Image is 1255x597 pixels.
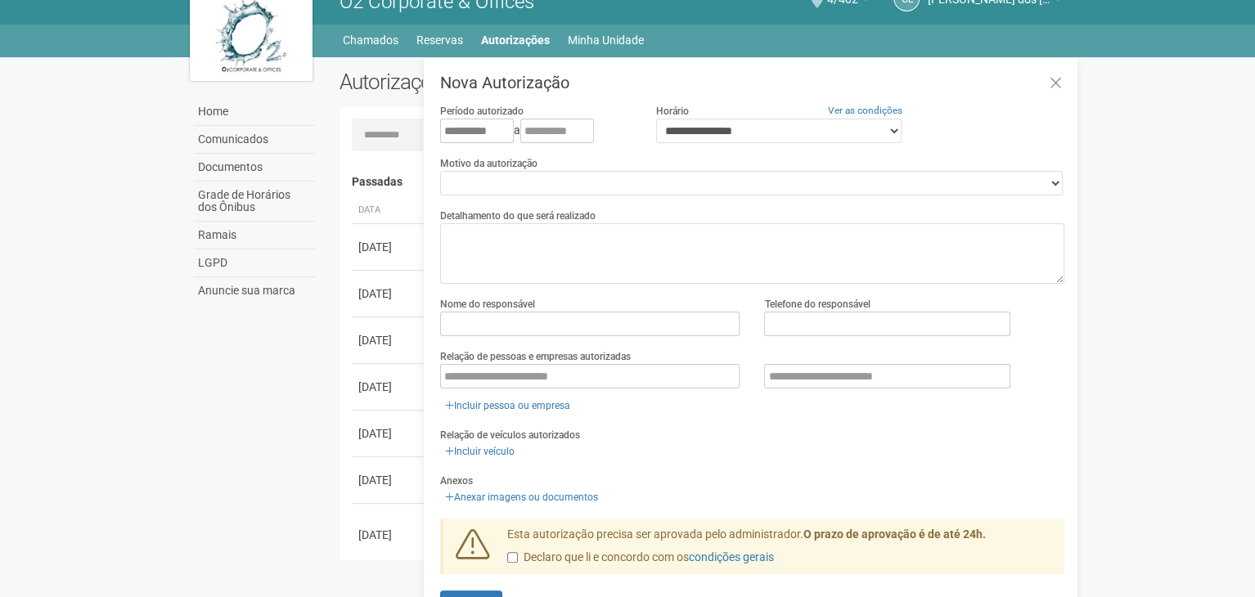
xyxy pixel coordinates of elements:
[440,74,1064,91] h3: Nova Autorização
[194,249,315,277] a: LGPD
[828,105,902,116] a: Ver as condições
[689,550,774,563] a: condições gerais
[440,474,473,488] label: Anexos
[358,239,419,255] div: [DATE]
[440,442,520,460] a: Incluir veículo
[440,104,524,119] label: Período autorizado
[481,29,550,52] a: Autorizações
[440,297,535,312] label: Nome do responsável
[495,527,1064,574] div: Esta autorização precisa ser aprovada pelo administrador.
[440,488,603,506] a: Anexar imagens ou documentos
[416,29,463,52] a: Reservas
[358,472,419,488] div: [DATE]
[440,349,631,364] label: Relação de pessoas e empresas autorizadas
[507,550,774,566] label: Declaro que li e concordo com os
[352,176,1053,188] h4: Passadas
[358,425,419,442] div: [DATE]
[194,222,315,249] a: Ramais
[343,29,398,52] a: Chamados
[440,397,575,415] a: Incluir pessoa ou empresa
[194,98,315,126] a: Home
[194,154,315,182] a: Documentos
[358,332,419,348] div: [DATE]
[440,209,596,223] label: Detalhamento do que será realizado
[194,126,315,154] a: Comunicados
[440,156,538,171] label: Motivo da autorização
[194,277,315,304] a: Anuncie sua marca
[358,379,419,395] div: [DATE]
[352,197,425,224] th: Data
[568,29,644,52] a: Minha Unidade
[440,119,632,143] div: a
[656,104,689,119] label: Horário
[440,428,580,442] label: Relação de veículos autorizados
[194,182,315,222] a: Grade de Horários dos Ônibus
[358,527,419,543] div: [DATE]
[803,527,986,541] strong: O prazo de aprovação é de até 24h.
[340,70,690,94] h2: Autorizações
[764,297,870,312] label: Telefone do responsável
[358,285,419,302] div: [DATE]
[507,552,518,563] input: Declaro que li e concordo com oscondições gerais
